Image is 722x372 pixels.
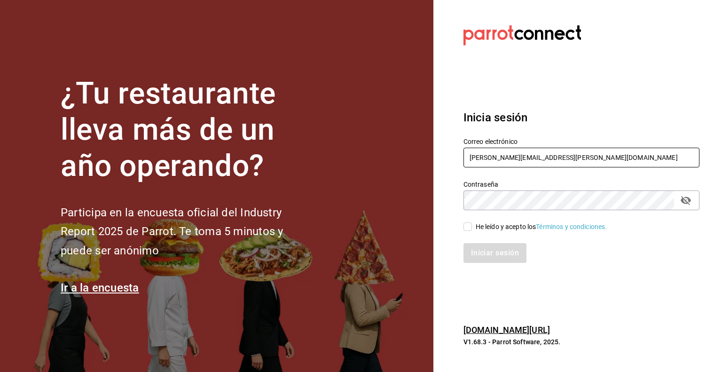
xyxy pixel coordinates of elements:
[476,222,607,232] div: He leído y acepto los
[61,203,314,261] h2: Participa en la encuesta oficial del Industry Report 2025 de Parrot. Te toma 5 minutos y puede se...
[536,223,607,230] a: Términos y condiciones.
[463,148,699,167] input: Ingresa tu correo electrónico
[61,281,139,294] a: Ir a la encuesta
[463,325,550,335] a: [DOMAIN_NAME][URL]
[61,76,314,184] h1: ¿Tu restaurante lleva más de un año operando?
[463,337,699,347] p: V1.68.3 - Parrot Software, 2025.
[678,192,694,208] button: passwordField
[463,138,699,145] label: Correo electrónico
[463,109,699,126] h3: Inicia sesión
[463,181,699,188] label: Contraseña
